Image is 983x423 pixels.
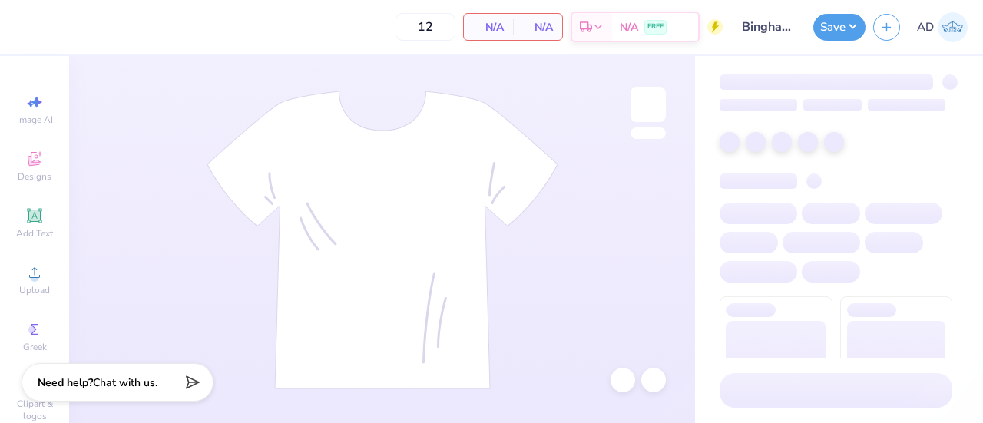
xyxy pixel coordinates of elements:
[18,170,51,183] span: Designs
[38,375,93,390] strong: Need help?
[473,19,504,35] span: N/A
[647,21,664,32] span: FREE
[396,13,455,41] input: – –
[16,227,53,240] span: Add Text
[938,12,968,42] img: Ava Dee
[730,12,806,42] input: Untitled Design
[23,341,47,353] span: Greek
[19,284,50,296] span: Upload
[917,12,968,42] a: AD
[917,18,934,36] span: AD
[813,14,866,41] button: Save
[17,114,53,126] span: Image AI
[522,19,553,35] span: N/A
[93,375,157,390] span: Chat with us.
[620,19,638,35] span: N/A
[207,91,558,389] img: tee-skeleton.svg
[8,398,61,422] span: Clipart & logos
